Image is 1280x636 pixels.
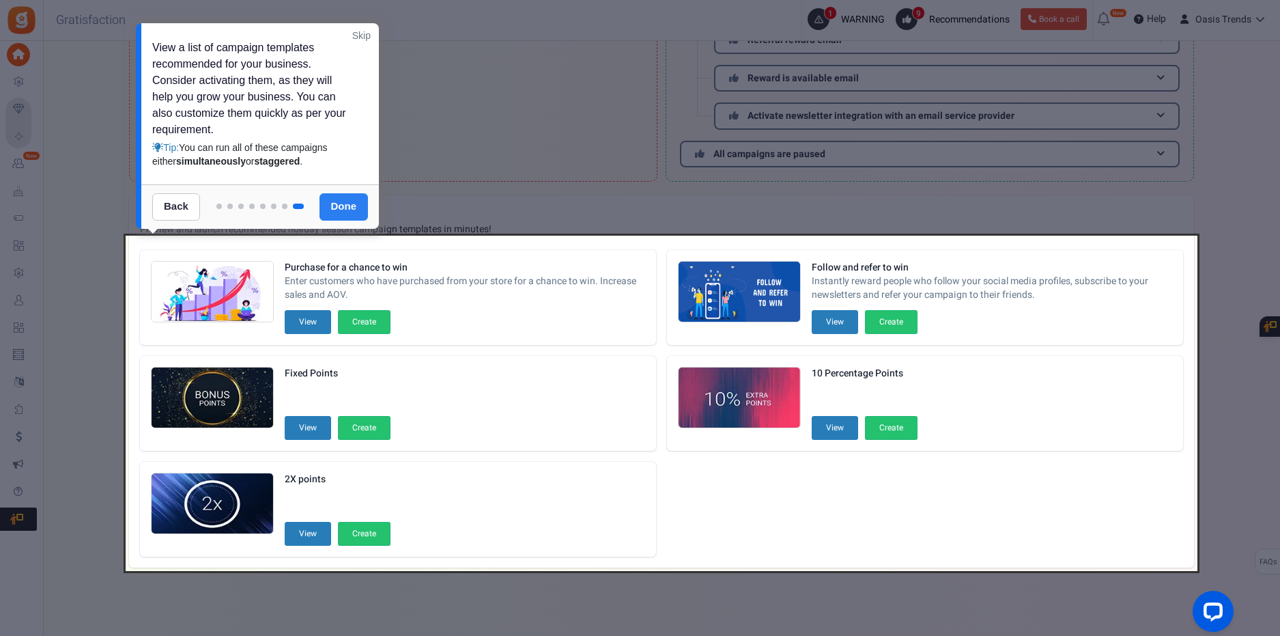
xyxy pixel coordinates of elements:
div: View a list of campaign templates recommended for your business. Consider activating them, as the... [152,40,355,168]
a: Skip [352,29,371,42]
a: Done [319,193,369,221]
div: Tip: [152,141,355,168]
strong: staggered [254,156,300,167]
a: Back [152,193,200,221]
strong: simultaneously [176,156,246,167]
span: You can run all of these campaigns either or . [152,142,327,167]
